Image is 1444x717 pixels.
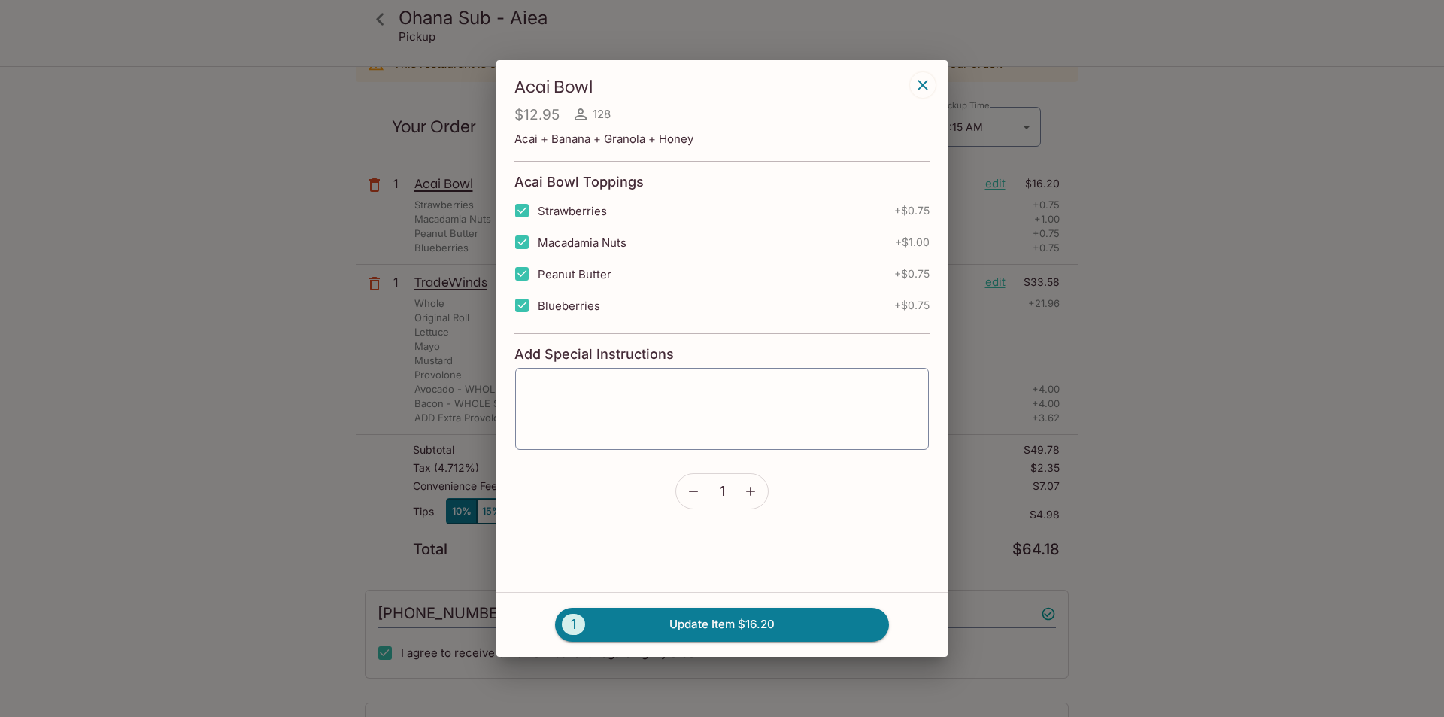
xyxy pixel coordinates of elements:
[894,205,930,217] span: + $0.75
[555,608,889,641] button: 1Update Item $16.20
[538,235,626,250] span: Macadamia Nuts
[562,614,585,635] span: 1
[894,268,930,280] span: + $0.75
[514,105,560,124] h4: $12.95
[538,299,600,313] span: Blueberries
[720,483,725,500] span: 1
[593,107,611,121] span: 128
[514,75,906,99] h3: Acai Bowl
[514,132,930,146] p: Acai + Banana + Granola + Honey
[895,236,930,248] span: + $1.00
[894,299,930,311] span: + $0.75
[538,267,611,281] span: Peanut Butter
[538,204,607,218] span: Strawberries
[514,174,644,190] h4: Acai Bowl Toppings
[514,346,930,363] h4: Add Special Instructions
